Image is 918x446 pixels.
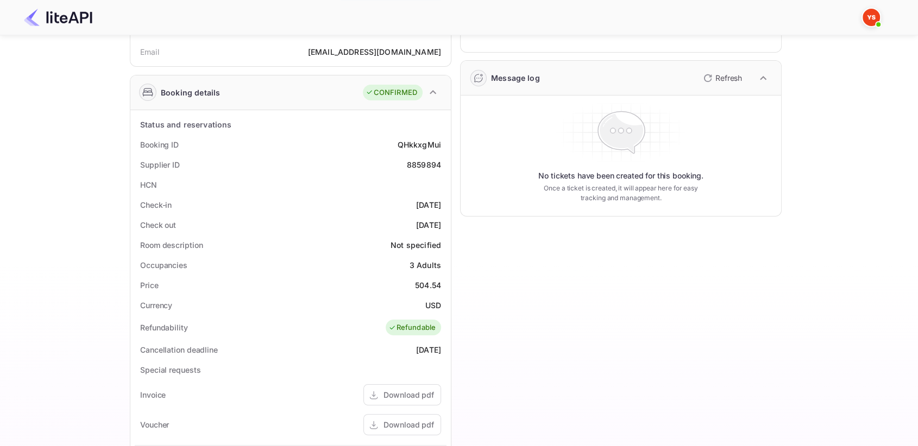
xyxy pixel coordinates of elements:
[140,46,159,58] div: Email
[366,87,417,98] div: CONFIRMED
[491,72,540,84] div: Message log
[308,46,441,58] div: [EMAIL_ADDRESS][DOMAIN_NAME]
[140,279,159,291] div: Price
[140,419,169,430] div: Voucher
[410,259,441,271] div: 3 Adults
[863,9,880,26] img: Yandex Support
[416,199,441,211] div: [DATE]
[715,72,742,84] p: Refresh
[140,389,166,400] div: Invoice
[140,364,200,375] div: Special requests
[140,119,231,130] div: Status and reservations
[398,139,441,150] div: QHkkxgMui
[416,344,441,355] div: [DATE]
[415,279,441,291] div: 504.54
[391,239,441,251] div: Not specified
[383,389,434,400] div: Download pdf
[140,219,176,231] div: Check out
[140,139,179,150] div: Booking ID
[538,170,703,181] p: No tickets have been created for this booking.
[140,179,157,190] div: HCN
[416,219,441,231] div: [DATE]
[140,199,172,211] div: Check-in
[140,259,187,271] div: Occupancies
[161,87,220,98] div: Booking details
[24,9,92,26] img: LiteAPI Logo
[388,322,436,333] div: Refundable
[383,419,434,430] div: Download pdf
[140,159,180,170] div: Supplier ID
[425,300,441,311] div: USD
[140,322,188,333] div: Refundability
[140,344,218,355] div: Cancellation deadline
[140,239,203,251] div: Room description
[697,69,746,87] button: Refresh
[407,159,441,170] div: 8859894
[140,300,172,311] div: Currency
[535,183,707,203] p: Once a ticket is created, it will appear here for easy tracking and management.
